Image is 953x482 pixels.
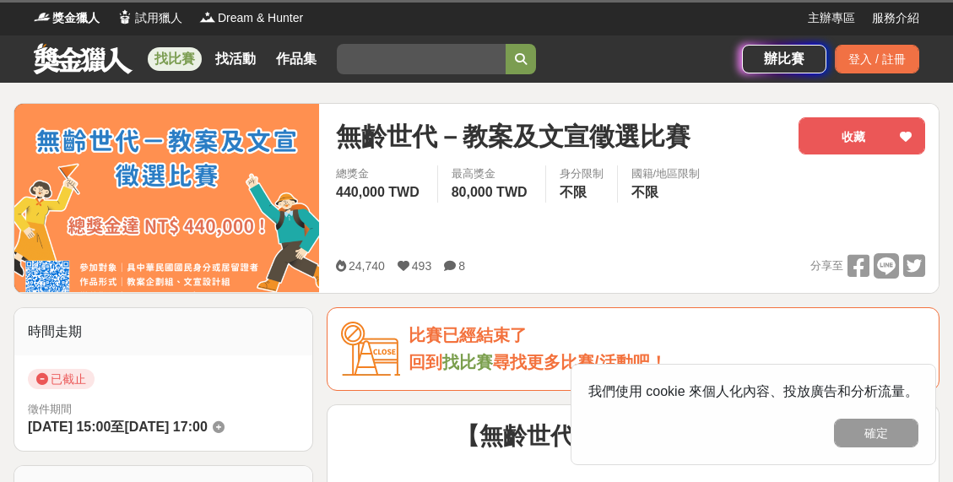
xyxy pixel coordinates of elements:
[631,185,658,199] span: 不限
[218,9,303,27] span: Dream & Hunter
[493,353,667,371] span: 尋找更多比賽/活動吧！
[742,45,826,73] a: 辦比賽
[34,8,51,25] img: Logo
[124,420,207,434] span: [DATE] 17:00
[52,9,100,27] span: 獎金獵人
[14,104,319,292] img: Cover Image
[336,165,424,182] span: 總獎金
[409,322,925,349] div: 比賽已經結束了
[208,47,263,71] a: 找活動
[872,9,919,27] a: 服務介紹
[588,384,918,398] span: 我們使用 cookie 來個人化內容、投放廣告和分析流量。
[116,8,133,25] img: Logo
[834,419,918,447] button: 確定
[442,353,493,371] a: 找比賽
[458,259,465,273] span: 8
[560,165,604,182] div: 身分限制
[336,117,690,155] span: 無齡世代－教案及文宣徵選比賽
[199,8,216,25] img: Logo
[409,353,442,371] span: 回到
[28,403,72,415] span: 徵件期間
[799,117,925,154] button: 收藏
[341,322,400,376] img: Icon
[14,308,312,355] div: 時間走期
[452,185,528,199] span: 80,000 TWD
[808,9,855,27] a: 主辦專區
[412,259,431,273] span: 493
[28,369,95,389] span: 已截止
[199,9,303,27] a: LogoDream & Hunter
[28,420,111,434] span: [DATE] 15:00
[34,9,100,27] a: Logo獎金獵人
[135,9,182,27] span: 試用獵人
[148,47,202,71] a: 找比賽
[116,9,182,27] a: Logo試用獵人
[560,185,587,199] span: 不限
[631,165,701,182] div: 國籍/地區限制
[835,45,919,73] div: 登入 / 註冊
[349,259,385,273] span: 24,740
[111,420,124,434] span: 至
[269,47,323,71] a: 作品集
[810,253,843,279] span: 分享至
[452,165,532,182] span: 最高獎金
[456,423,810,449] strong: 【無齡世代】教案及文宣徵選比賽
[336,185,420,199] span: 440,000 TWD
